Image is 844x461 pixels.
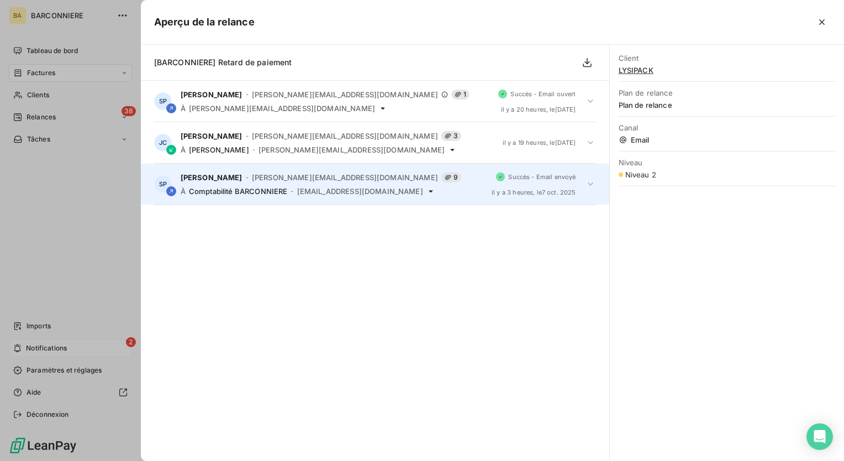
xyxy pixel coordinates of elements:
span: Succès - Email envoyé [508,174,576,180]
span: [PERSON_NAME] [189,145,249,154]
span: [PERSON_NAME][EMAIL_ADDRESS][DOMAIN_NAME] [189,104,375,113]
span: [BARCONNIERE] Retard de paiement [154,57,292,67]
span: Niveau [619,158,835,167]
span: [PERSON_NAME] [181,132,242,140]
span: [PERSON_NAME] [181,173,242,182]
span: LYSIPACK [619,66,835,75]
span: À [181,104,186,113]
span: [EMAIL_ADDRESS][DOMAIN_NAME] [297,187,423,196]
span: 9 [441,172,461,182]
span: il y a 3 heures , le 7 oct. 2025 [492,189,576,196]
span: [PERSON_NAME][EMAIL_ADDRESS][DOMAIN_NAME] [252,132,438,140]
span: Canal [619,123,835,132]
span: 3 [441,131,461,141]
span: [PERSON_NAME][EMAIL_ADDRESS][DOMAIN_NAME] [259,145,445,154]
span: Niveau 2 [625,170,656,179]
span: [PERSON_NAME][EMAIL_ADDRESS][DOMAIN_NAME] [252,90,438,99]
span: À [181,145,186,154]
span: Client [619,54,835,62]
div: JC [154,134,172,151]
span: - [252,146,255,153]
span: - [246,91,249,98]
span: Comptabilité BARCONNIERE [189,187,288,196]
div: Open Intercom Messenger [806,423,833,450]
span: 1 [451,90,470,99]
span: Plan de relance [619,101,835,109]
span: À [181,187,186,196]
h5: Aperçu de la relance [154,14,255,30]
div: SP [154,175,172,193]
span: [PERSON_NAME] [181,90,242,99]
span: il y a 20 heures , le [DATE] [501,106,576,113]
span: Email [619,135,835,144]
span: Plan de relance [619,88,835,97]
div: SP [154,92,172,110]
span: - [246,174,249,181]
span: Succès - Email ouvert [510,91,576,97]
span: - [291,188,293,195]
span: il y a 19 heures , le [DATE] [503,139,576,146]
span: - [246,133,249,139]
span: [PERSON_NAME][EMAIL_ADDRESS][DOMAIN_NAME] [252,173,438,182]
